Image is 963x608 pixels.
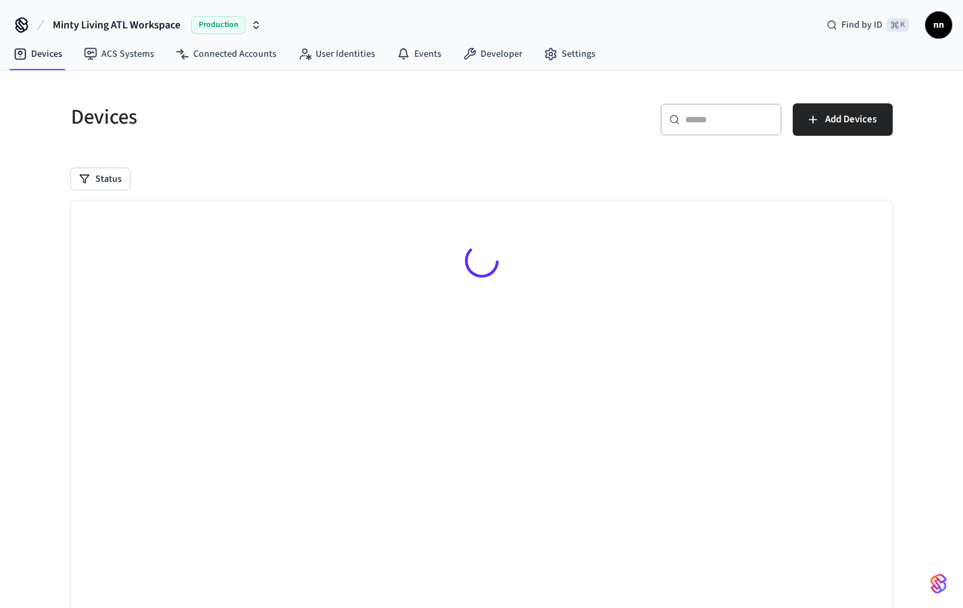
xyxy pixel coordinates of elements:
a: Connected Accounts [165,42,287,66]
button: Status [71,168,130,190]
a: Settings [533,42,606,66]
h5: Devices [71,103,474,131]
img: SeamLogoGradient.69752ec5.svg [931,573,947,594]
span: Minty Living ATL Workspace [53,17,180,33]
a: Developer [452,42,533,66]
a: User Identities [287,42,386,66]
a: Devices [3,42,73,66]
span: ⌘ K [887,18,909,32]
a: ACS Systems [73,42,165,66]
button: Add Devices [793,103,893,136]
span: Production [191,16,245,34]
span: Add Devices [825,111,876,128]
button: nn [925,11,952,39]
span: Find by ID [841,18,883,32]
span: nn [927,13,951,37]
div: Find by ID⌘ K [816,13,920,37]
a: Events [386,42,452,66]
